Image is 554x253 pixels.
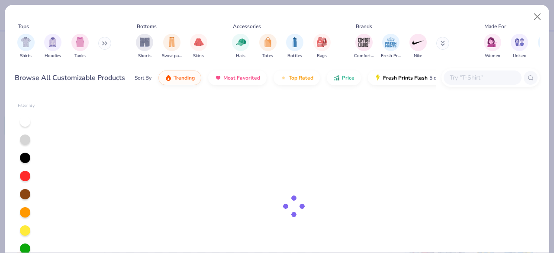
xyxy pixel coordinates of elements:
[409,34,427,59] button: filter button
[280,74,287,81] img: TopRated.gif
[165,74,172,81] img: trending.gif
[232,34,249,59] button: filter button
[313,34,331,59] div: filter for Bags
[140,37,150,47] img: Shorts Image
[511,34,528,59] button: filter button
[484,22,506,30] div: Made For
[174,74,195,81] span: Trending
[162,34,182,59] div: filter for Sweatpants
[137,22,157,30] div: Bottoms
[21,37,31,47] img: Shirts Image
[223,74,260,81] span: Most Favorited
[215,74,222,81] img: most_fav.gif
[259,34,277,59] div: filter for Totes
[135,74,151,82] div: Sort By
[44,34,61,59] button: filter button
[274,70,320,85] button: Top Rated
[374,74,381,81] img: flash.gif
[18,102,35,109] div: Filter By
[317,53,327,59] span: Bags
[414,53,422,59] span: Nike
[232,34,249,59] div: filter for Hats
[358,36,370,49] img: Comfort Colors Image
[17,34,35,59] div: filter for Shirts
[354,34,374,59] div: filter for Comfort Colors
[317,37,326,47] img: Bags Image
[75,37,85,47] img: Tanks Image
[138,53,151,59] span: Shorts
[208,70,267,85] button: Most Favorited
[354,34,374,59] button: filter button
[409,34,427,59] div: filter for Nike
[286,34,303,59] button: filter button
[18,22,29,30] div: Tops
[287,53,302,59] span: Bottles
[515,37,525,47] img: Unisex Image
[412,36,425,49] img: Nike Image
[511,34,528,59] div: filter for Unisex
[529,9,546,25] button: Close
[449,73,515,83] input: Try "T-Shirt"
[71,34,89,59] button: filter button
[45,53,61,59] span: Hoodies
[167,37,177,47] img: Sweatpants Image
[162,53,182,59] span: Sweatpants
[194,37,204,47] img: Skirts Image
[162,34,182,59] button: filter button
[263,37,273,47] img: Totes Image
[136,34,153,59] button: filter button
[383,74,428,81] span: Fresh Prints Flash
[356,22,372,30] div: Brands
[342,74,354,81] span: Price
[71,34,89,59] div: filter for Tanks
[487,37,497,47] img: Women Image
[17,34,35,59] button: filter button
[384,36,397,49] img: Fresh Prints Image
[15,73,125,83] div: Browse All Customizable Products
[236,53,245,59] span: Hats
[368,70,468,85] button: Fresh Prints Flash5 day delivery
[313,34,331,59] button: filter button
[327,70,361,85] button: Price
[354,53,374,59] span: Comfort Colors
[74,53,86,59] span: Tanks
[381,53,401,59] span: Fresh Prints
[289,74,313,81] span: Top Rated
[190,34,207,59] button: filter button
[259,34,277,59] button: filter button
[381,34,401,59] button: filter button
[136,34,153,59] div: filter for Shorts
[44,34,61,59] div: filter for Hoodies
[484,34,501,59] button: filter button
[193,53,204,59] span: Skirts
[20,53,32,59] span: Shirts
[290,37,300,47] img: Bottles Image
[233,22,261,30] div: Accessories
[158,70,201,85] button: Trending
[48,37,58,47] img: Hoodies Image
[286,34,303,59] div: filter for Bottles
[381,34,401,59] div: filter for Fresh Prints
[485,53,500,59] span: Women
[429,73,461,83] span: 5 day delivery
[262,53,273,59] span: Totes
[236,37,246,47] img: Hats Image
[190,34,207,59] div: filter for Skirts
[484,34,501,59] div: filter for Women
[513,53,526,59] span: Unisex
